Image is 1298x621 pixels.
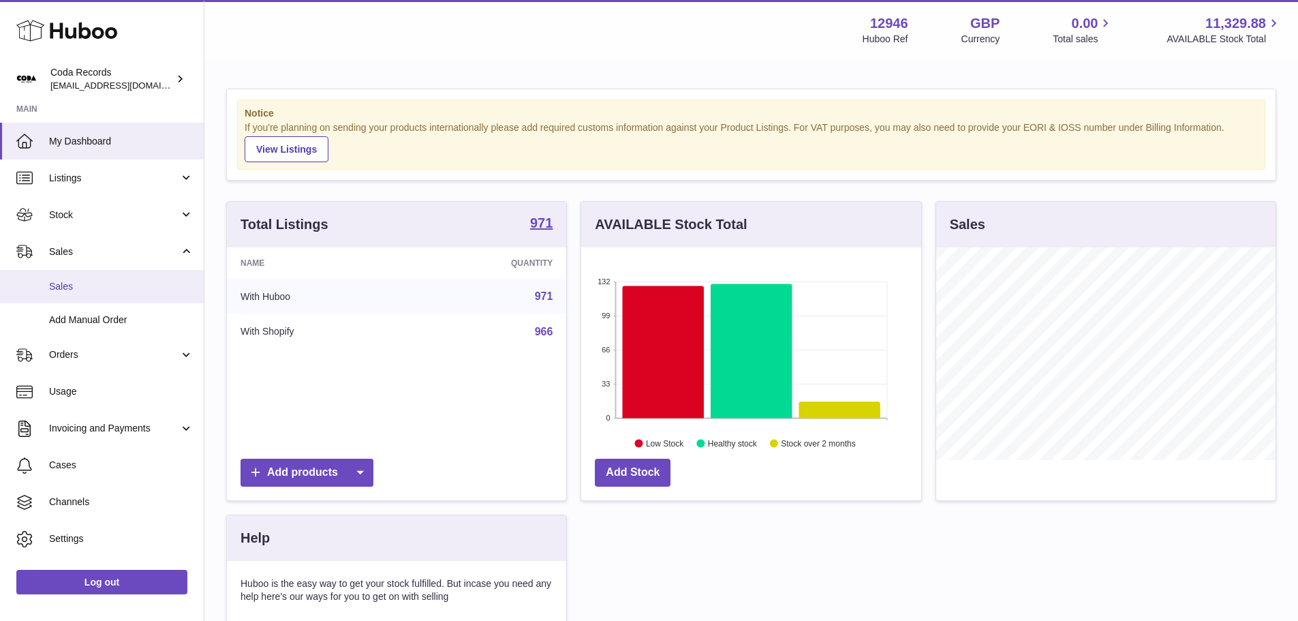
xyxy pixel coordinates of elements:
text: 0 [606,414,611,422]
a: 971 [530,216,553,232]
span: Invoicing and Payments [49,422,179,435]
span: Stock [49,209,179,222]
a: 966 [535,326,553,337]
a: Add Stock [595,459,670,487]
text: 132 [598,277,610,286]
h3: AVAILABLE Stock Total [595,215,747,234]
strong: 12946 [870,14,908,33]
h3: Total Listings [241,215,328,234]
span: Total sales [1053,33,1113,46]
text: 33 [602,380,611,388]
span: [EMAIL_ADDRESS][DOMAIN_NAME] [50,80,200,91]
h3: Help [241,529,270,547]
a: View Listings [245,136,328,162]
text: 99 [602,312,611,320]
a: 0.00 Total sales [1053,14,1113,46]
text: 66 [602,346,611,354]
span: Orders [49,348,179,361]
a: Log out [16,570,187,594]
th: Name [227,247,410,279]
span: Usage [49,385,194,398]
span: AVAILABLE Stock Total [1166,33,1282,46]
span: Settings [49,532,194,545]
span: Channels [49,496,194,509]
th: Quantity [410,247,567,279]
strong: 971 [530,216,553,230]
a: 971 [535,290,553,302]
strong: GBP [970,14,1000,33]
span: Cases [49,459,194,472]
strong: Notice [245,107,1258,120]
div: Currency [961,33,1000,46]
span: Sales [49,245,179,258]
img: haz@pcatmedia.com [16,69,37,89]
span: 11,329.88 [1205,14,1266,33]
span: My Dashboard [49,135,194,148]
span: Add Manual Order [49,314,194,327]
a: Add products [241,459,373,487]
text: Healthy stock [708,438,758,448]
span: Listings [49,172,179,185]
div: Coda Records [50,66,173,92]
text: Low Stock [646,438,684,448]
div: Huboo Ref [863,33,908,46]
h3: Sales [950,215,985,234]
span: 0.00 [1072,14,1098,33]
a: 11,329.88 AVAILABLE Stock Total [1166,14,1282,46]
div: If you're planning on sending your products internationally please add required customs informati... [245,121,1258,162]
p: Huboo is the easy way to get your stock fulfilled. But incase you need any help here's our ways f... [241,577,553,603]
td: With Shopify [227,314,410,350]
td: With Huboo [227,279,410,314]
span: Sales [49,280,194,293]
text: Stock over 2 months [782,438,856,448]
